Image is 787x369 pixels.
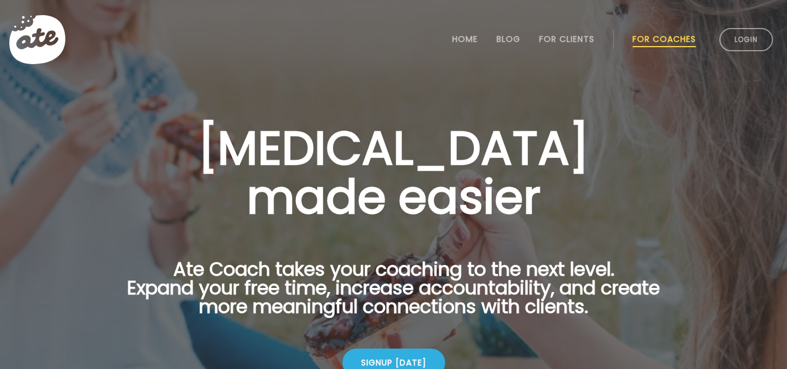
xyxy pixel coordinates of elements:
[632,34,696,44] a: For Coaches
[452,34,478,44] a: Home
[496,34,520,44] a: Blog
[539,34,594,44] a: For Clients
[719,28,773,51] a: Login
[109,260,678,330] p: Ate Coach takes your coaching to the next level. Expand your free time, increase accountability, ...
[109,124,678,222] h1: [MEDICAL_DATA] made easier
